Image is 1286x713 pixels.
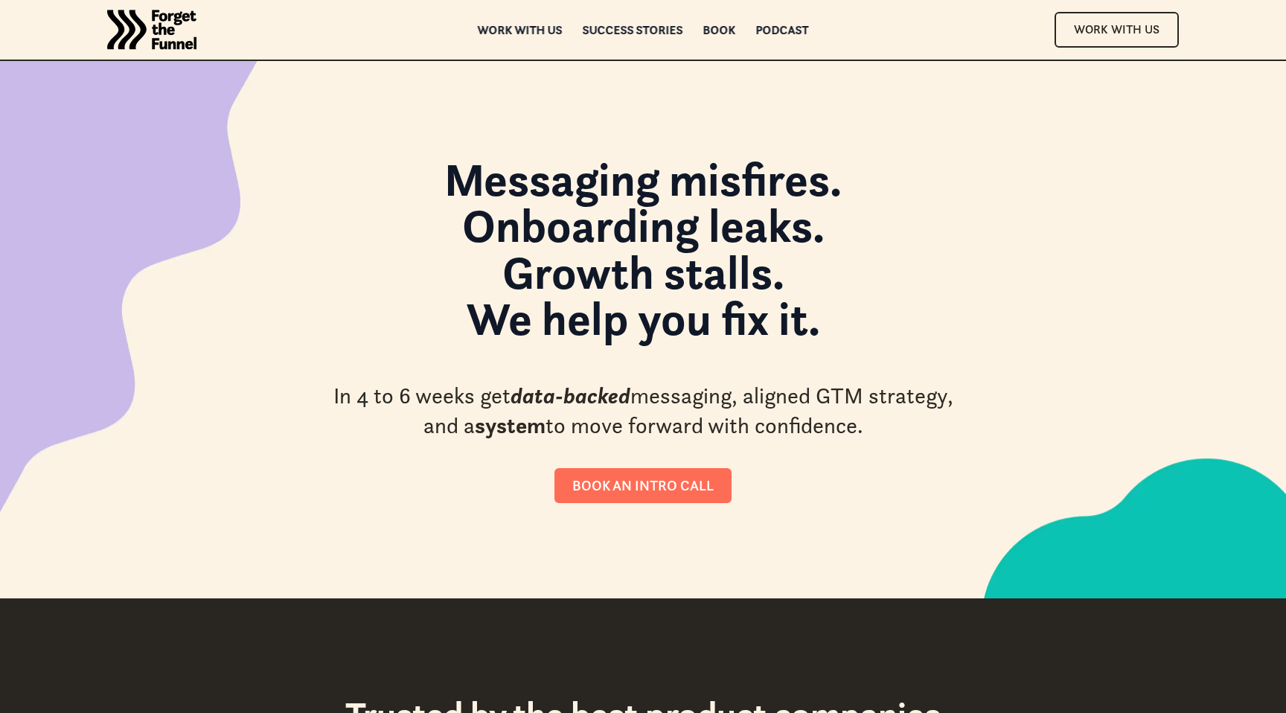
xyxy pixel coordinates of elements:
a: Book [703,25,736,35]
a: Work with us [478,25,563,35]
a: Work With Us [1055,12,1179,47]
div: In 4 to 6 weeks get messaging, aligned GTM strategy, and a to move forward with confidence. [327,381,959,441]
div: Book an intro call [572,477,714,494]
em: data-backed [511,382,630,409]
a: Success Stories [583,25,683,35]
a: Podcast [756,25,809,35]
a: Book an intro call [554,468,732,503]
strong: system [475,412,546,439]
strong: Messaging misfires. Onboarding leaks. Growth stalls. We help you fix it. [444,150,842,348]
